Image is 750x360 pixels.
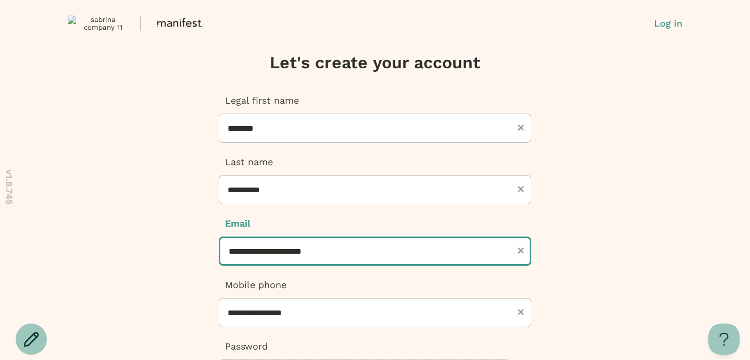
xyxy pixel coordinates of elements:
[654,17,682,30] button: Log in
[219,278,531,292] p: Mobile phone
[219,217,531,230] p: Email
[3,169,16,204] p: v 1.8.745
[68,16,130,31] img: sabrina company 11
[219,94,531,107] p: Legal first name
[219,340,531,353] p: Password
[708,324,740,355] iframe: Toggle Customer Support
[219,155,531,169] p: Last name
[219,52,531,73] h3: Let's create your account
